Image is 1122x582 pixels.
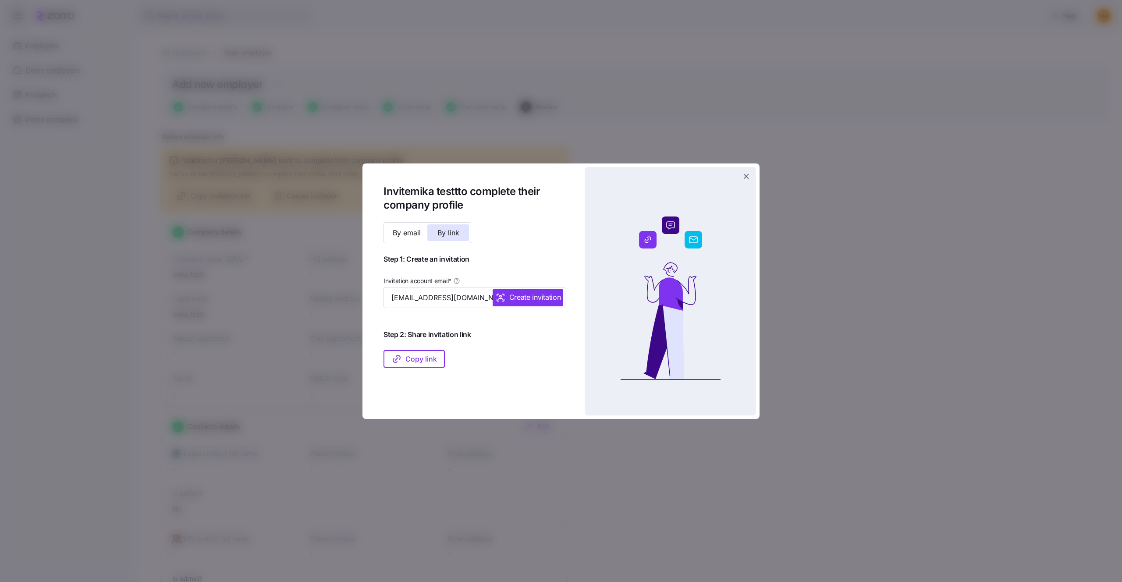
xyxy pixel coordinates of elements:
[383,287,565,308] input: Add invitation account email
[383,185,571,212] h1: Invite mika testt to complete their company profile
[391,354,437,364] span: Copy link
[493,289,563,306] button: Create invitation
[383,329,571,340] span: Step 2: Share invitation link
[509,292,561,303] span: Create invitation
[383,277,451,285] span: Invitation account email *
[383,350,445,368] button: Copy link
[437,229,459,236] span: By link
[383,254,571,265] span: Step 1: Create an invitation
[393,229,421,236] span: By email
